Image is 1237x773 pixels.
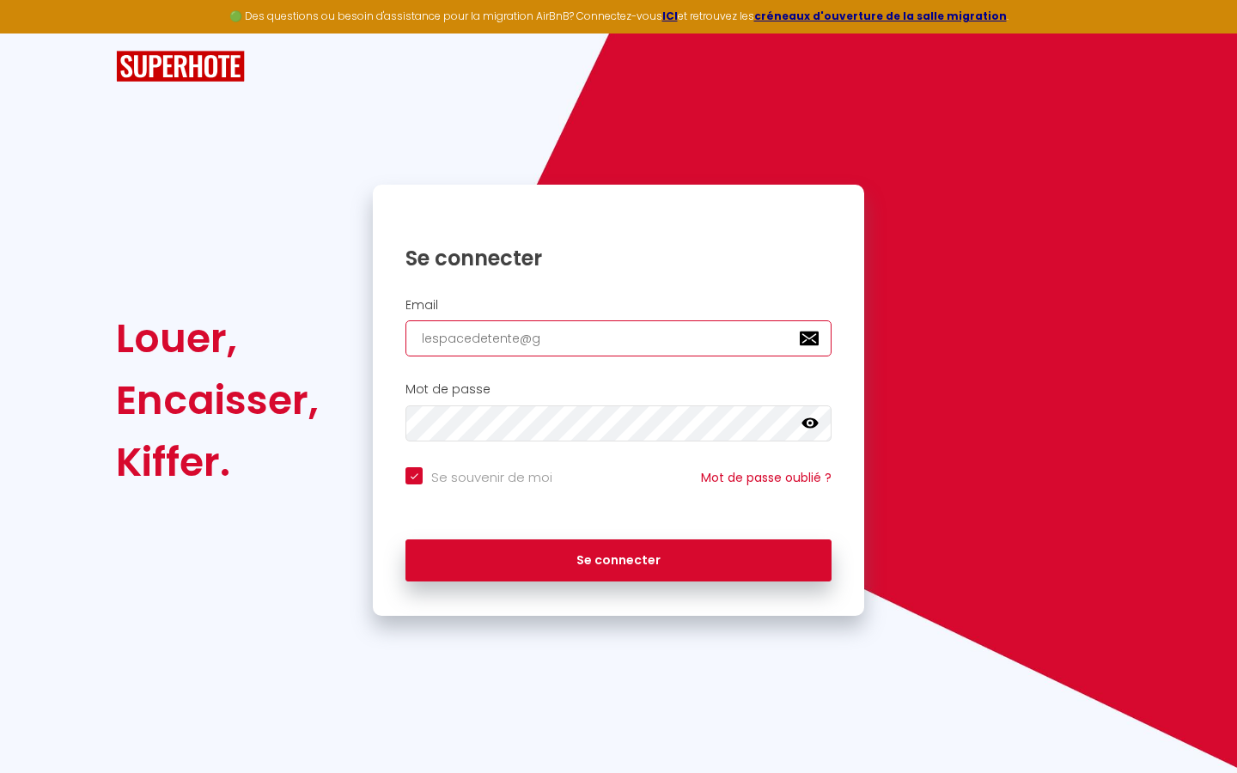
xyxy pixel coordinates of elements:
[701,469,832,486] a: Mot de passe oublié ?
[405,298,832,313] h2: Email
[14,7,65,58] button: Ouvrir le widget de chat LiveChat
[116,431,319,493] div: Kiffer.
[116,307,319,369] div: Louer,
[405,382,832,397] h2: Mot de passe
[405,539,832,582] button: Se connecter
[116,51,245,82] img: SuperHote logo
[754,9,1007,23] a: créneaux d'ouverture de la salle migration
[116,369,319,431] div: Encaisser,
[405,245,832,271] h1: Se connecter
[662,9,678,23] a: ICI
[405,320,832,356] input: Ton Email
